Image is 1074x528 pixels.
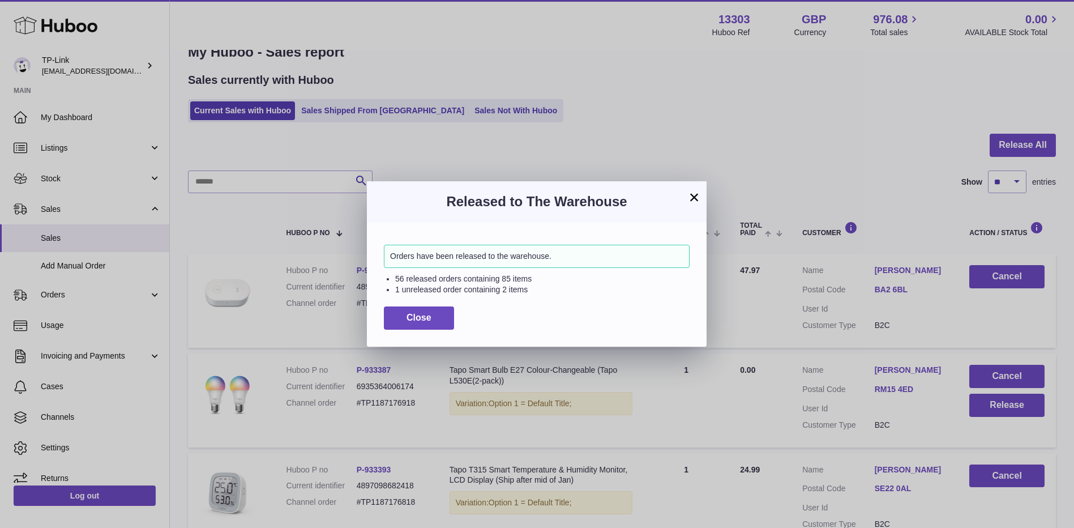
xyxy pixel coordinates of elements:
[687,190,701,204] button: ×
[384,193,690,211] h3: Released to The Warehouse
[384,306,454,330] button: Close
[395,284,690,295] li: 1 unreleased order containing 2 items
[384,245,690,268] div: Orders have been released to the warehouse.
[395,274,690,284] li: 56 released orders containing 85 items
[407,313,431,322] span: Close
